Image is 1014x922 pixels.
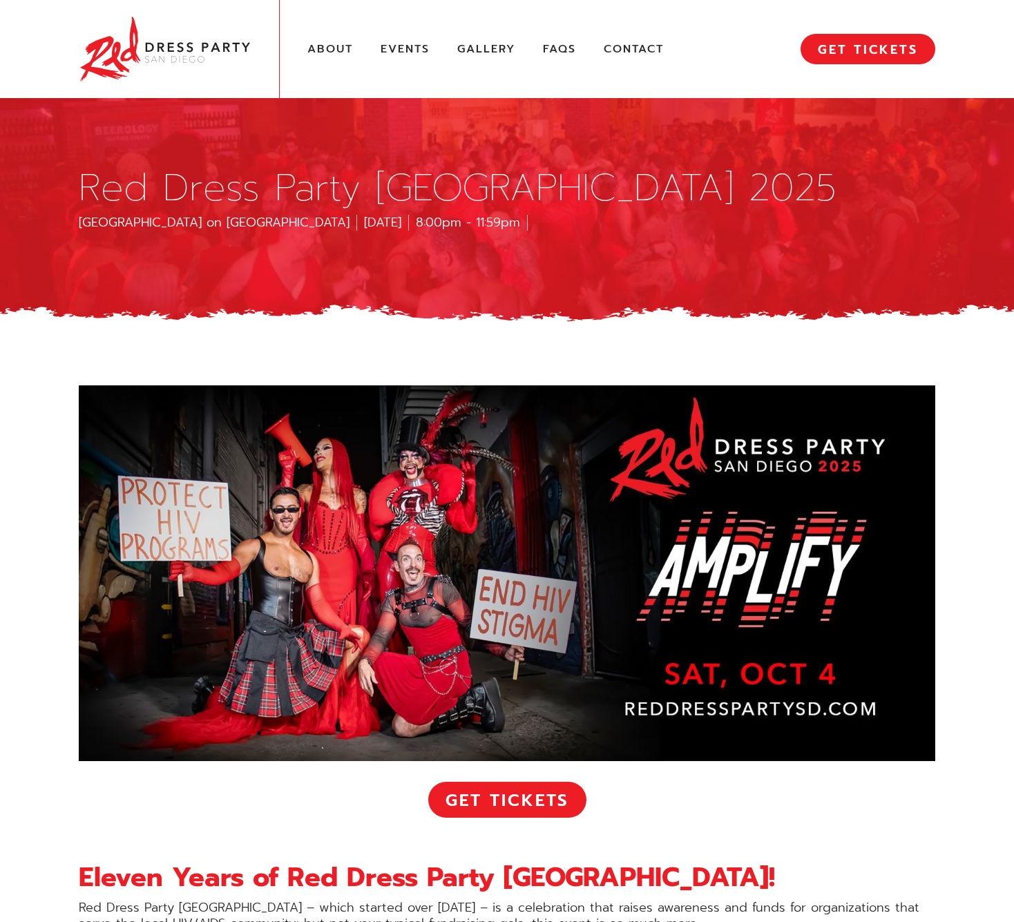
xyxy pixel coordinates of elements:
div: 8:00pm - 11:59pm [416,215,528,231]
img: Red Dress Party San Diego 2025 [79,385,935,761]
a: Get Tickets [428,782,586,818]
a: Events [381,42,430,57]
strong: Eleven Years of Red Dress Party [GEOGRAPHIC_DATA]! [79,858,775,897]
img: Red Dress Party San Diego [79,14,251,84]
a: Gallery [457,42,515,57]
div: [DATE] [364,215,409,231]
a: FAQs [543,42,576,57]
a: GET TICKETS [801,34,935,64]
h1: Red Dress Party [GEOGRAPHIC_DATA] 2025 [79,169,836,207]
a: Contact [604,42,664,57]
div: [GEOGRAPHIC_DATA] on [GEOGRAPHIC_DATA] [79,215,357,231]
a: About [307,42,353,57]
